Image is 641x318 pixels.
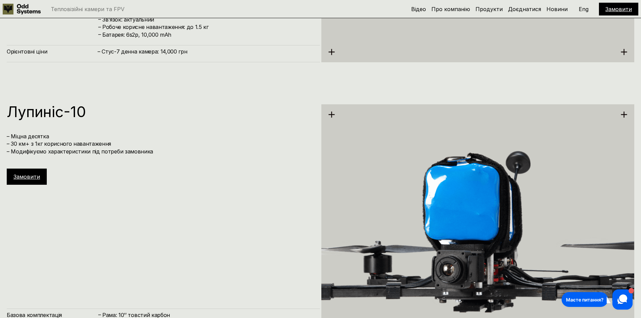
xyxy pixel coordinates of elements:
p: Eng [579,6,589,12]
h4: Батарея: 6s2p, 10,000 mAh [102,31,313,38]
h4: – [98,31,101,38]
a: Доєднатися [508,6,541,12]
a: Про компанію [431,6,470,12]
h4: – [98,23,101,30]
h4: Робоче корисне навантаження: до 1.5 кг [102,23,313,31]
a: Замовити [605,6,632,12]
p: Тепловізійні камери та FPV [51,6,124,12]
a: Відео [411,6,426,12]
h4: – Міцна десятка – 30 км+ з 1кг корисного навантаження – Модифікуємо характеристики під потреби за... [7,133,313,155]
h4: – Стус-7 денна камера: 14,000 грн [98,48,313,55]
h1: Лупиніс-10 [7,104,313,119]
h4: Зв’язок: актуальний [102,16,313,23]
iframe: HelpCrunch [560,288,634,311]
a: Продукти [475,6,503,12]
a: Новини [546,6,568,12]
h4: Орієнтовні ціни [7,48,98,55]
a: Замовити [13,173,40,180]
h4: – [98,15,101,23]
